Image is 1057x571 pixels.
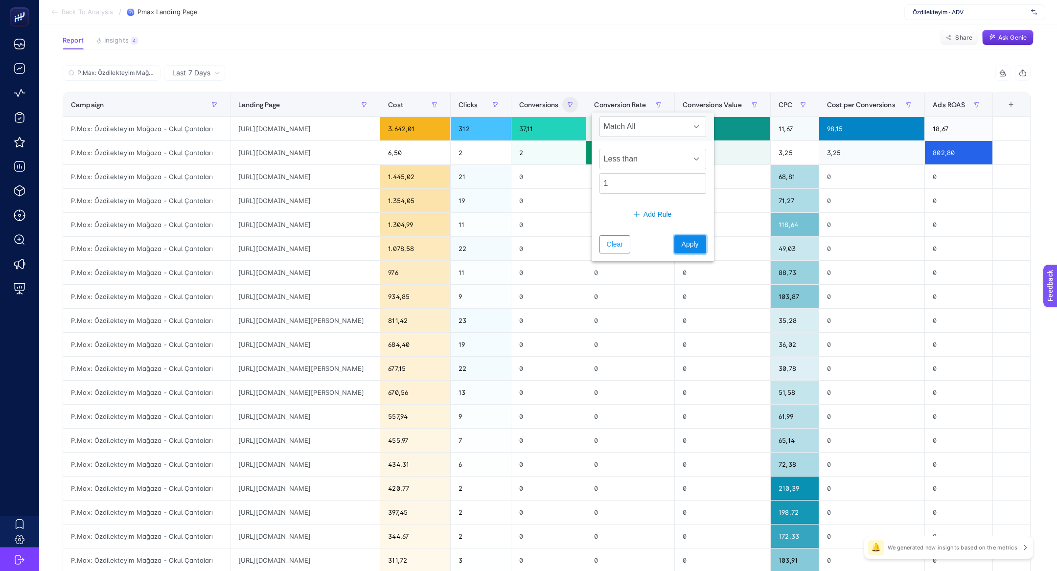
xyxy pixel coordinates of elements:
div: 21 [451,165,510,188]
div: 5.218,20 [675,141,770,164]
span: Ask Genie [998,34,1027,42]
div: P.Max: Özdilekteyim Mağaza - Okul Çantaları [63,453,230,476]
span: Campaign [71,101,104,109]
div: 0 [819,477,924,500]
div: 0 [925,165,992,188]
div: 0 [819,525,924,548]
div: 0 [675,333,770,356]
div: 22 [451,357,510,380]
span: Share [955,34,972,42]
div: 0 [925,525,992,548]
div: 0 [675,405,770,428]
div: P.Max: Özdilekteyim Mağaza - Okul Çantaları [63,333,230,356]
div: [URL][DOMAIN_NAME] [230,501,380,524]
div: 103,87 [771,285,819,308]
div: P.Max: Özdilekteyim Mağaza - Okul Çantaları [63,141,230,164]
div: 30,78 [771,357,819,380]
div: 19 [451,333,510,356]
div: 19 [451,189,510,212]
div: [URL][DOMAIN_NAME][PERSON_NAME] [230,309,380,332]
span: Conversion Rate [594,101,646,109]
div: P.Max: Özdilekteyim Mağaza - Okul Çantaları [63,429,230,452]
div: 0 [586,405,674,428]
div: 2 [511,141,586,164]
div: 2 [451,525,510,548]
div: 68,81 [771,165,819,188]
div: 0 [675,237,770,260]
div: 2 [451,141,510,164]
div: 0 [675,213,770,236]
div: 0 [925,213,992,236]
div: P.Max: Özdilekteyim Mağaza - Okul Çantaları [63,501,230,524]
div: 0 [586,285,674,308]
div: 7 [451,429,510,452]
div: 49,03 [771,237,819,260]
div: 23 [451,309,510,332]
div: [URL][DOMAIN_NAME] [230,237,380,260]
div: 0 [675,453,770,476]
span: Özdilekteyim - ADV [913,8,1027,16]
div: P.Max: Özdilekteyim Mağaza - Okul Çantaları [63,213,230,236]
div: 0 [819,165,924,188]
div: 98,15 [819,117,924,140]
div: 0 [511,405,586,428]
div: 0 [586,429,674,452]
div: 0 [819,333,924,356]
div: 13 [451,381,510,404]
div: 0 [511,429,586,452]
div: 2 [451,501,510,524]
div: 0 [511,357,586,380]
div: 3.642,01 [380,117,450,140]
div: 0 [819,237,924,260]
span: Landing Page [238,101,280,109]
div: 0 [511,285,586,308]
div: 0 [819,261,924,284]
div: 0 [586,357,674,380]
div: 67.993,41 [675,117,770,140]
div: 🔔 [868,540,884,555]
div: [URL][DOMAIN_NAME] [230,285,380,308]
input: Enter value [599,173,706,194]
div: 118,64 [771,213,819,236]
div: 10 items selected [1001,101,1009,122]
div: [URL][DOMAIN_NAME] [230,213,380,236]
div: 0 [819,501,924,524]
div: + [1002,101,1020,109]
div: 0 [819,357,924,380]
div: 0 [925,357,992,380]
div: 1 [586,141,674,164]
div: 0 [675,189,770,212]
div: 61,99 [771,405,819,428]
div: 0 [586,165,674,188]
div: 0 [586,309,674,332]
div: [URL][DOMAIN_NAME] [230,333,380,356]
div: P.Max: Özdilekteyim Mağaza - Okul Çantaları [63,237,230,260]
div: 2 [451,477,510,500]
div: 0 [925,381,992,404]
span: Match All [600,117,687,137]
span: Pmax Landing Page [138,8,198,16]
div: 0 [586,477,674,500]
div: 397,45 [380,501,450,524]
div: 0 [675,261,770,284]
div: 0 [819,429,924,452]
div: [URL][DOMAIN_NAME] [230,477,380,500]
div: 811,42 [380,309,450,332]
img: svg%3e [1031,7,1037,17]
div: 0 [925,501,992,524]
div: 0 [819,381,924,404]
div: 802,80 [925,141,992,164]
div: [URL][DOMAIN_NAME] [230,189,380,212]
div: [URL][DOMAIN_NAME][PERSON_NAME] [230,357,380,380]
div: 420,77 [380,477,450,500]
div: 312 [451,117,510,140]
span: Add Rule [643,209,672,220]
div: 0 [819,189,924,212]
button: Apply [674,235,706,253]
button: Ask Genie [982,30,1034,46]
div: [URL][DOMAIN_NAME] [230,405,380,428]
div: 72,38 [771,453,819,476]
div: 0 [925,189,992,212]
div: 0 [675,357,770,380]
div: 0 [511,381,586,404]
